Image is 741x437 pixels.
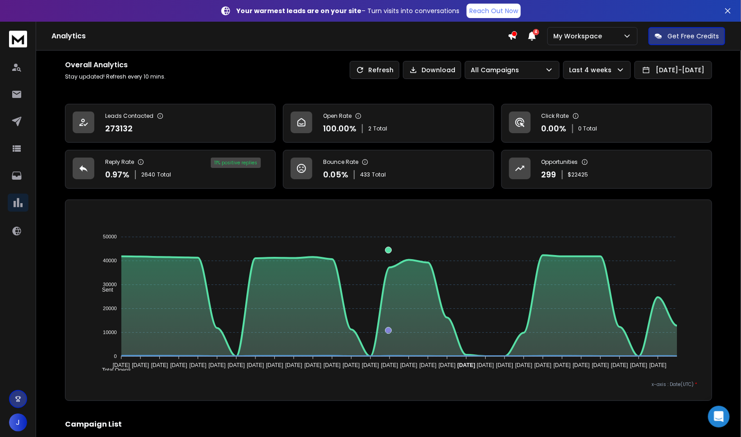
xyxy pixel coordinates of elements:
a: Opportunities299$22425 [501,150,712,189]
tspan: [DATE] [400,363,417,369]
p: Opportunities [542,158,578,166]
tspan: [DATE] [343,363,360,369]
p: Bounce Rate [323,158,358,166]
h1: Analytics [51,31,508,42]
tspan: [DATE] [266,363,283,369]
tspan: [DATE] [554,363,571,369]
span: Total [373,125,387,132]
span: Total [372,171,386,178]
tspan: [DATE] [630,363,648,369]
p: 100.00 % [323,122,357,135]
tspan: [DATE] [228,363,245,369]
button: Download [403,61,461,79]
span: Sent [95,287,113,293]
p: x-axis : Date(UTC) [80,381,697,388]
span: 2640 [141,171,155,178]
tspan: [DATE] [208,363,226,369]
span: Total Opens [95,367,131,373]
span: 433 [360,171,370,178]
tspan: 50000 [103,234,117,240]
tspan: [DATE] [381,363,398,369]
tspan: [DATE] [151,363,168,369]
p: – Turn visits into conversations [236,6,459,15]
p: Click Rate [542,112,569,120]
p: Leads Contacted [105,112,153,120]
span: Total [157,171,171,178]
p: Last 4 weeks [569,65,615,74]
h2: Campaign List [65,419,712,430]
p: Reach Out Now [469,6,518,15]
strong: Your warmest leads are on your site [236,6,361,15]
tspan: [DATE] [649,363,667,369]
p: My Workspace [553,32,606,41]
a: Reply Rate0.97%2640Total11% positive replies [65,150,276,189]
p: Stay updated! Refresh every 10 mins. [65,73,166,80]
tspan: [DATE] [247,363,264,369]
a: Bounce Rate0.05%433Total [283,150,494,189]
button: J [9,414,27,432]
p: All Campaigns [471,65,523,74]
p: 0.00 % [542,122,567,135]
p: 0.97 % [105,168,130,181]
span: 4 [533,29,539,35]
img: logo [9,31,27,47]
div: 11 % positive replies [211,158,261,168]
tspan: 40000 [103,258,117,264]
a: Reach Out Now [467,4,521,18]
a: Leads Contacted273132 [65,104,276,143]
p: Download [421,65,455,74]
p: Open Rate [323,112,352,120]
tspan: 20000 [103,306,117,311]
a: Click Rate0.00%0 Total [501,104,712,143]
tspan: [DATE] [458,363,476,369]
tspan: [DATE] [285,363,302,369]
tspan: [DATE] [477,363,494,369]
tspan: [DATE] [496,363,514,369]
p: 299 [542,168,556,181]
div: Open Intercom Messenger [708,406,730,428]
tspan: [DATE] [420,363,437,369]
tspan: [DATE] [132,363,149,369]
p: 273132 [105,122,133,135]
tspan: [DATE] [611,363,628,369]
p: Reply Rate [105,158,134,166]
button: [DATE]-[DATE] [634,61,712,79]
tspan: [DATE] [190,363,207,369]
p: Refresh [368,65,394,74]
span: 2 [368,125,371,132]
a: Open Rate100.00%2Total [283,104,494,143]
tspan: [DATE] [515,363,533,369]
tspan: 0 [114,353,117,359]
tspan: [DATE] [535,363,552,369]
tspan: [DATE] [113,363,130,369]
p: Get Free Credits [667,32,719,41]
tspan: [DATE] [362,363,379,369]
tspan: [DATE] [324,363,341,369]
p: 0 Total [579,125,597,132]
tspan: [DATE] [170,363,187,369]
button: Get Free Credits [648,27,725,45]
button: Refresh [350,61,399,79]
h1: Overall Analytics [65,60,166,70]
tspan: [DATE] [592,363,609,369]
tspan: 30000 [103,282,117,287]
tspan: [DATE] [305,363,322,369]
tspan: 10000 [103,330,117,335]
p: $ 22425 [568,171,588,178]
p: 0.05 % [323,168,348,181]
tspan: [DATE] [573,363,590,369]
tspan: [DATE] [439,363,456,369]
